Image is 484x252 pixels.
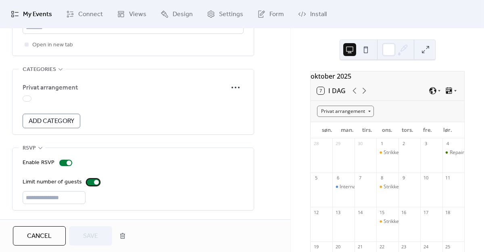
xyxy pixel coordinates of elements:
div: Limit number of guests [23,177,82,187]
div: 1 [379,141,385,147]
a: Install [292,3,333,25]
div: tors. [397,122,417,138]
span: Views [129,10,146,19]
div: Repair-cafe [442,149,464,156]
a: Connect [60,3,109,25]
div: 24 [423,244,429,250]
a: Views [111,3,152,25]
div: 23 [401,244,407,250]
div: 15 [379,209,385,215]
div: fre. [417,122,438,138]
span: Privat arrangement [23,83,227,93]
div: Strikkecafé [376,218,398,225]
a: Design [154,3,199,25]
span: Form [269,10,284,19]
span: My Events [23,10,52,19]
a: Settings [201,3,249,25]
span: Cancel [27,231,52,241]
div: 8 [379,175,385,181]
a: Form [251,3,290,25]
div: 10 [423,175,429,181]
div: oktober 2025 [311,71,464,81]
div: Strikkecafé [376,183,398,190]
div: 9 [401,175,407,181]
div: 11 [445,175,451,181]
div: 12 [313,209,319,215]
div: Strikkecafé [384,183,409,190]
div: 4 [445,141,451,147]
div: 14 [357,209,363,215]
div: 6 [335,175,341,181]
div: 19 [313,244,319,250]
div: ons. [378,122,398,138]
div: 28 [313,141,319,147]
span: Settings [219,10,243,19]
div: 17 [423,209,429,215]
div: 2 [401,141,407,147]
span: Add Category [29,117,74,126]
span: RSVP [23,144,36,153]
span: Install [310,10,327,19]
div: 18 [445,209,451,215]
div: Enable RSVP [23,158,54,168]
div: 21 [357,244,363,250]
div: 7 [357,175,363,181]
div: 20 [335,244,341,250]
div: 5 [313,175,319,181]
button: Add Category [23,114,80,128]
button: 7I dag [314,85,348,96]
div: 13 [335,209,341,215]
div: man. [337,122,357,138]
button: Cancel [13,226,66,246]
div: 22 [379,244,385,250]
div: International Meet-up [332,183,354,190]
div: Strikkecafé [384,149,409,156]
span: Design [173,10,193,19]
span: Open in new tab [32,40,73,50]
div: 16 [401,209,407,215]
div: Strikkecafé [384,218,409,225]
div: Repair-cafe [450,149,476,156]
div: 25 [445,244,451,250]
div: søn. [317,122,337,138]
a: My Events [5,3,58,25]
div: tirs. [357,122,378,138]
div: 3 [423,141,429,147]
div: 30 [357,141,363,147]
span: Connect [78,10,103,19]
div: International Meet-up [340,183,388,190]
span: Categories [23,65,56,75]
div: 29 [335,141,341,147]
div: lør. [438,122,458,138]
div: Strikkecafé [376,149,398,156]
